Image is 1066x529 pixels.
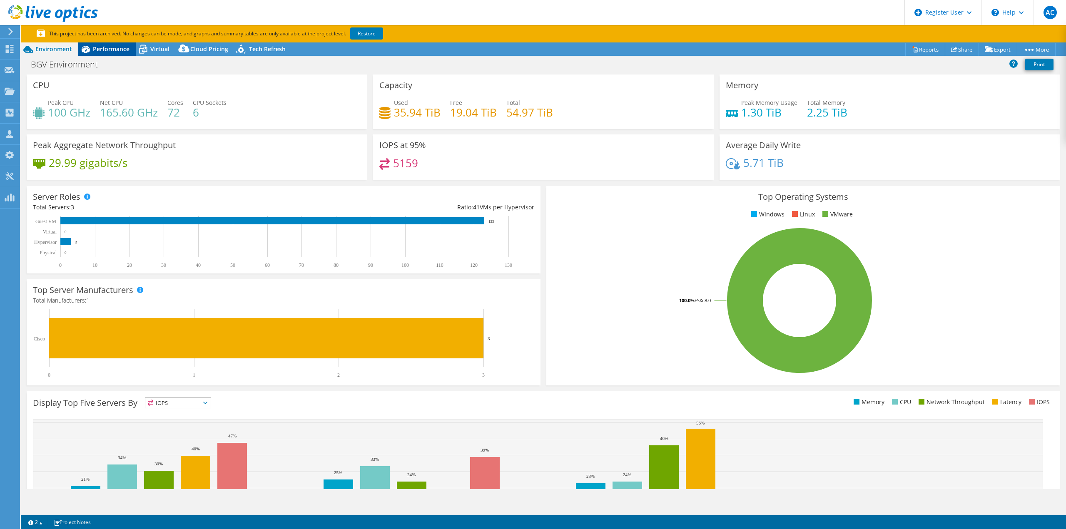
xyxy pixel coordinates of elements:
[33,296,534,305] h4: Total Manufacturers:
[506,108,553,117] h4: 54.97 TiB
[488,336,490,341] text: 3
[34,336,45,342] text: Cisco
[407,472,416,477] text: 24%
[379,81,412,90] h3: Capacity
[154,461,163,466] text: 30%
[100,108,158,117] h4: 165.60 GHz
[193,372,195,378] text: 1
[1025,59,1054,70] a: Print
[749,210,785,219] li: Windows
[193,108,227,117] h4: 6
[93,45,130,53] span: Performance
[265,262,270,268] text: 60
[807,99,845,107] span: Total Memory
[393,159,418,168] h4: 5159
[48,108,90,117] h4: 100 GHz
[167,99,183,107] span: Cores
[450,99,462,107] span: Free
[196,262,201,268] text: 40
[33,192,80,201] h3: Server Roles
[679,297,695,303] tspan: 100.0%
[71,203,74,211] span: 3
[1027,397,1050,407] li: IOPS
[127,262,132,268] text: 20
[65,251,67,255] text: 0
[37,29,445,38] p: This project has been archived. No changes can be made, and graphs and summary tables are only av...
[695,297,711,303] tspan: ESXi 8.0
[470,262,478,268] text: 120
[820,210,853,219] li: VMware
[299,262,304,268] text: 70
[790,210,815,219] li: Linux
[33,141,176,150] h3: Peak Aggregate Network Throughput
[1017,43,1056,56] a: More
[118,455,126,460] text: 34%
[334,470,342,475] text: 25%
[890,397,911,407] li: CPU
[228,433,237,438] text: 47%
[49,158,127,167] h4: 29.99 gigabits/s
[81,477,90,482] text: 21%
[481,447,489,452] text: 39%
[743,158,784,167] h4: 5.71 TiB
[741,108,797,117] h4: 1.30 TiB
[350,27,383,40] a: Restore
[337,372,340,378] text: 2
[33,286,133,295] h3: Top Server Manufacturers
[488,219,494,224] text: 123
[394,108,441,117] h4: 35.94 TiB
[334,262,339,268] text: 80
[696,420,705,425] text: 56%
[807,108,847,117] h4: 2.25 TiB
[35,219,56,224] text: Guest VM
[100,99,123,107] span: Net CPU
[401,262,409,268] text: 100
[945,43,979,56] a: Share
[379,141,426,150] h3: IOPS at 95%
[190,45,228,53] span: Cloud Pricing
[991,9,999,16] svg: \n
[33,203,284,212] div: Total Servers:
[506,99,520,107] span: Total
[230,262,235,268] text: 50
[35,45,72,53] span: Environment
[368,262,373,268] text: 90
[586,474,595,479] text: 23%
[623,472,631,477] text: 24%
[27,60,111,69] h1: BGV Environment
[86,296,90,304] span: 1
[473,203,480,211] span: 41
[22,517,48,527] a: 2
[192,446,200,451] text: 40%
[482,372,485,378] text: 3
[33,81,50,90] h3: CPU
[48,517,97,527] a: Project Notes
[726,81,758,90] h3: Memory
[979,43,1017,56] a: Export
[43,229,57,235] text: Virtual
[726,141,801,150] h3: Average Daily Write
[450,108,497,117] h4: 19.04 TiB
[193,99,227,107] span: CPU Sockets
[75,240,77,244] text: 3
[284,203,534,212] div: Ratio: VMs per Hypervisor
[394,99,408,107] span: Used
[917,397,985,407] li: Network Throughput
[167,108,183,117] h4: 72
[150,45,169,53] span: Virtual
[48,99,74,107] span: Peak CPU
[905,43,945,56] a: Reports
[553,192,1054,201] h3: Top Operating Systems
[660,436,668,441] text: 46%
[48,372,50,378] text: 0
[852,397,884,407] li: Memory
[436,262,443,268] text: 110
[371,457,379,462] text: 33%
[1044,6,1057,19] span: AC
[65,230,67,234] text: 0
[161,262,166,268] text: 30
[92,262,97,268] text: 10
[40,250,57,256] text: Physical
[145,398,211,408] span: IOPS
[34,239,57,245] text: Hypervisor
